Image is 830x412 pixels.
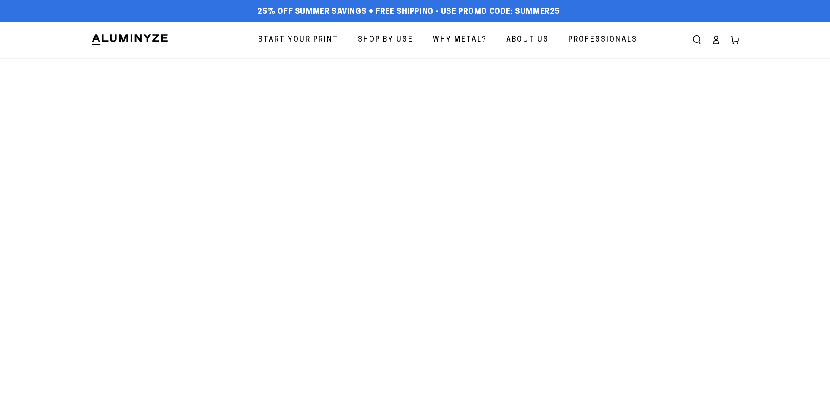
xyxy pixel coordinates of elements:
[500,29,555,51] a: About Us
[252,29,345,51] a: Start Your Print
[358,34,413,46] span: Shop By Use
[687,30,706,49] summary: Search our site
[568,34,638,46] span: Professionals
[351,29,420,51] a: Shop By Use
[506,34,549,46] span: About Us
[426,29,493,51] a: Why Metal?
[258,34,338,46] span: Start Your Print
[257,7,560,17] span: 25% off Summer Savings + Free Shipping - Use Promo Code: SUMMER25
[433,34,487,46] span: Why Metal?
[562,29,644,51] a: Professionals
[91,33,169,46] img: Aluminyze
